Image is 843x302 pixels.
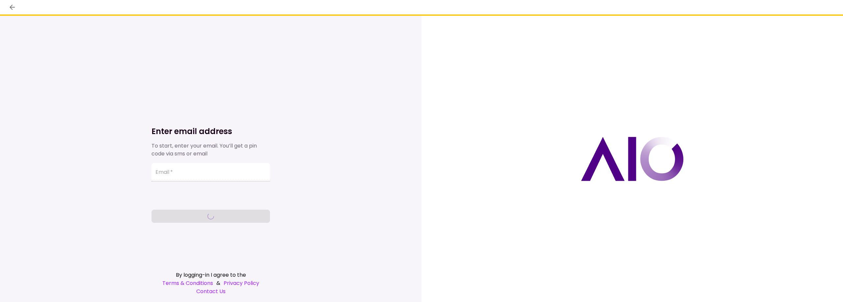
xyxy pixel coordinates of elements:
[581,137,684,181] img: AIO logo
[151,142,270,158] div: To start, enter your email. You’ll get a pin code via sms or email
[162,279,213,287] a: Terms & Conditions
[151,126,270,137] h1: Enter email address
[151,287,270,295] a: Contact Us
[151,279,270,287] div: &
[224,279,259,287] a: Privacy Policy
[151,271,270,279] div: By logging-in I agree to the
[7,2,18,13] button: back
